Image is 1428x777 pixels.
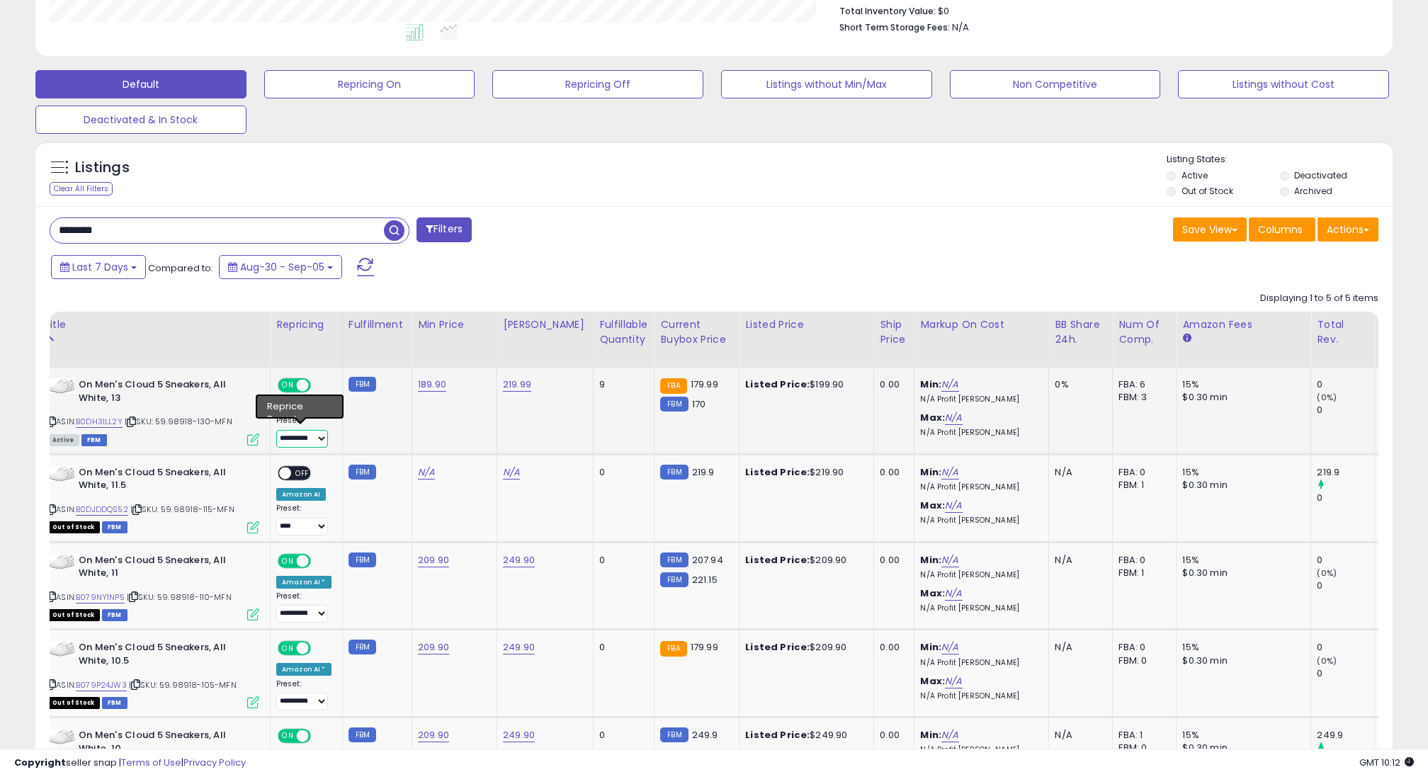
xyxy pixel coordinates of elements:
[503,378,531,392] a: 219.99
[1359,756,1414,769] span: 2025-09-14 10:12 GMT
[418,553,449,567] a: 209.90
[920,603,1038,613] p: N/A Profit [PERSON_NAME]
[1118,654,1165,667] div: FBM: 0
[1055,554,1101,567] div: N/A
[1055,466,1101,479] div: N/A
[47,697,100,709] span: All listings that are currently out of stock and unavailable for purchase on Amazon
[47,729,75,744] img: 31vPNo0DzWL._SL40_.jpg
[1182,729,1300,742] div: 15%
[279,555,297,567] span: ON
[950,70,1161,98] button: Non Competitive
[279,642,297,654] span: ON
[1182,654,1300,667] div: $0.30 min
[72,260,128,274] span: Last 7 Days
[47,641,259,707] div: ASIN:
[14,756,246,770] div: seller snap | |
[1055,378,1101,391] div: 0%
[1118,729,1165,742] div: FBA: 1
[839,1,1368,18] li: $0
[692,728,718,742] span: 249.9
[348,552,376,567] small: FBM
[1182,391,1300,404] div: $0.30 min
[660,465,688,480] small: FBM
[1294,185,1332,197] label: Archived
[76,591,125,603] a: B079NY1NP5
[945,411,962,425] a: N/A
[1260,292,1378,305] div: Displaying 1 to 5 of 5 items
[880,378,903,391] div: 0.00
[1317,579,1374,592] div: 0
[920,658,1038,668] p: N/A Profit [PERSON_NAME]
[1317,729,1374,742] div: 249.9
[1294,169,1347,181] label: Deactivated
[79,466,251,496] b: On Men's Cloud 5 Sneakers, All White, 11.5
[660,397,688,412] small: FBM
[880,641,903,654] div: 0.00
[1317,641,1374,654] div: 0
[945,674,962,688] a: N/A
[660,727,688,742] small: FBM
[47,641,75,657] img: 31vPNo0DzWL._SL40_.jpg
[745,317,868,332] div: Listed Price
[692,553,723,567] span: 207.94
[47,609,100,621] span: All listings that are currently out of stock and unavailable for purchase on Amazon
[745,728,810,742] b: Listed Price:
[148,261,213,275] span: Compared to:
[1182,479,1300,492] div: $0.30 min
[309,642,331,654] span: OFF
[920,378,941,391] b: Min:
[1181,169,1208,181] label: Active
[920,317,1043,332] div: Markup on Cost
[920,674,945,688] b: Max:
[276,591,331,623] div: Preset:
[745,378,863,391] div: $199.90
[745,640,810,654] b: Listed Price:
[1182,567,1300,579] div: $0.30 min
[1182,332,1191,345] small: Amazon Fees.
[920,395,1038,404] p: N/A Profit [PERSON_NAME]
[1317,567,1337,579] small: (0%)
[745,641,863,654] div: $209.90
[47,378,75,394] img: 31vPNo0DzWL._SL40_.jpg
[660,378,686,394] small: FBA
[945,499,962,513] a: N/A
[920,482,1038,492] p: N/A Profit [PERSON_NAME]
[418,378,446,392] a: 189.90
[745,378,810,391] b: Listed Price:
[1173,217,1247,242] button: Save View
[279,380,297,392] span: ON
[219,255,342,279] button: Aug-30 - Sep-05
[599,378,643,391] div: 9
[47,378,259,444] div: ASIN:
[920,411,945,424] b: Max:
[418,465,435,480] a: N/A
[1118,641,1165,654] div: FBA: 0
[14,756,66,769] strong: Copyright
[692,465,715,479] span: 219.9
[745,553,810,567] b: Listed Price:
[941,378,958,392] a: N/A
[599,554,643,567] div: 0
[503,728,535,742] a: 249.90
[952,21,969,34] span: N/A
[1178,70,1389,98] button: Listings without Cost
[348,317,406,332] div: Fulfillment
[599,466,643,479] div: 0
[276,400,326,413] div: Amazon AI
[35,70,246,98] button: Default
[920,691,1038,701] p: N/A Profit [PERSON_NAME]
[183,756,246,769] a: Privacy Policy
[1118,378,1165,391] div: FBA: 6
[920,570,1038,580] p: N/A Profit [PERSON_NAME]
[1055,729,1101,742] div: N/A
[880,317,908,347] div: Ship Price
[599,641,643,654] div: 0
[1317,404,1374,416] div: 0
[418,728,449,742] a: 209.90
[276,576,331,589] div: Amazon AI *
[941,640,958,654] a: N/A
[839,21,950,33] b: Short Term Storage Fees:
[1118,567,1165,579] div: FBM: 1
[920,640,941,654] b: Min:
[920,499,945,512] b: Max:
